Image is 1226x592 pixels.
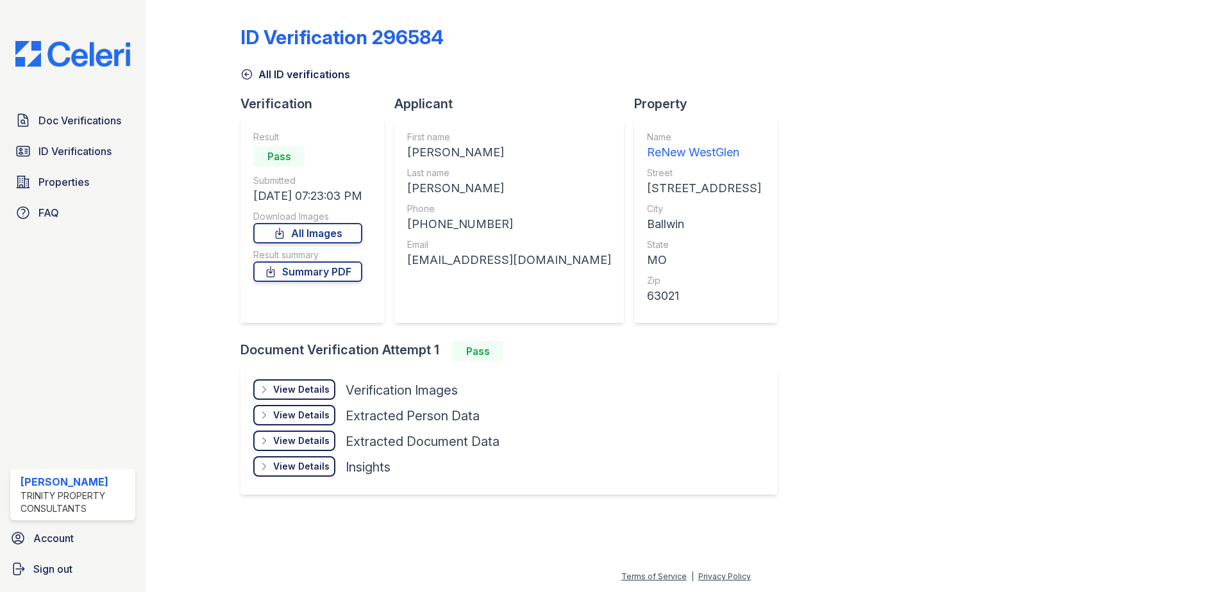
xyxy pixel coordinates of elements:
[346,381,458,399] div: Verification Images
[407,215,611,233] div: [PHONE_NUMBER]
[647,167,761,179] div: Street
[647,131,761,161] a: Name ReNew WestGlen
[407,144,611,161] div: [PERSON_NAME]
[10,138,135,164] a: ID Verifications
[394,95,634,113] div: Applicant
[253,261,362,282] a: Summary PDF
[698,571,751,581] a: Privacy Policy
[691,571,694,581] div: |
[647,179,761,197] div: [STREET_ADDRESS]
[647,287,761,305] div: 63021
[240,26,444,49] div: ID Verification 296584
[21,489,130,515] div: Trinity Property Consultants
[647,202,761,215] div: City
[634,95,788,113] div: Property
[253,223,362,243] a: All Images
[452,341,503,361] div: Pass
[240,341,788,361] div: Document Verification Attempt 1
[5,41,140,67] img: CE_Logo_Blue-a8612792a0a2168367f1c8372b55b34899dd931a85d93a1a3d3e32e68fde9ad4.png
[21,474,130,489] div: [PERSON_NAME]
[10,169,135,195] a: Properties
[407,202,611,215] div: Phone
[647,131,761,144] div: Name
[647,238,761,251] div: State
[647,215,761,233] div: Ballwin
[38,113,121,128] span: Doc Verifications
[346,458,390,476] div: Insights
[240,95,394,113] div: Verification
[647,251,761,269] div: MO
[346,432,500,450] div: Extracted Document Data
[5,525,140,551] a: Account
[38,144,112,159] span: ID Verifications
[407,131,611,144] div: First name
[407,251,611,269] div: [EMAIL_ADDRESS][DOMAIN_NAME]
[5,556,140,582] a: Sign out
[647,274,761,287] div: Zip
[33,530,74,546] span: Account
[253,131,362,144] div: Result
[346,407,480,425] div: Extracted Person Data
[273,460,330,473] div: View Details
[621,571,687,581] a: Terms of Service
[253,187,362,205] div: [DATE] 07:23:03 PM
[407,238,611,251] div: Email
[253,174,362,187] div: Submitted
[253,146,305,167] div: Pass
[407,167,611,179] div: Last name
[33,561,72,577] span: Sign out
[10,200,135,226] a: FAQ
[38,174,89,190] span: Properties
[407,179,611,197] div: [PERSON_NAME]
[647,144,761,161] div: ReNew WestGlen
[273,409,330,422] div: View Details
[253,210,362,223] div: Download Images
[38,205,59,220] span: FAQ
[10,108,135,133] a: Doc Verifications
[273,383,330,396] div: View Details
[253,249,362,261] div: Result summary
[273,434,330,447] div: View Details
[240,67,350,82] a: All ID verifications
